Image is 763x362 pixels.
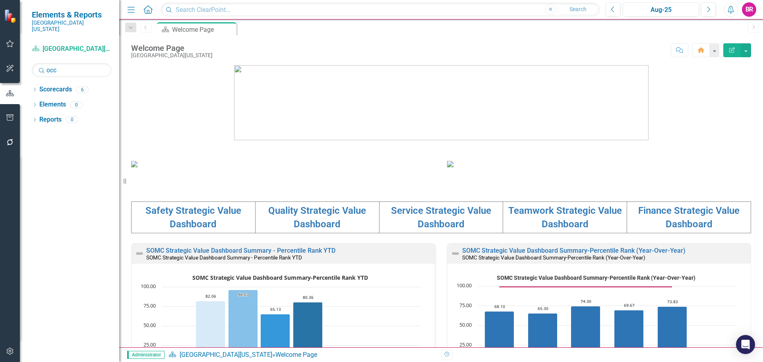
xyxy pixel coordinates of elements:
[39,85,72,94] a: Scorecards
[234,65,649,140] img: download%20somc%20logo%20v2.png
[76,86,89,93] div: 6
[131,161,137,167] img: download%20somc%20mission%20vision.png
[462,254,645,261] small: SOMC Strategic Value Dashboard Summary-Percentile Rank (Year-Over-Year)
[558,4,598,15] button: Search
[146,247,335,254] a: SOMC Strategic Value Dashboard Summary - Percentile Rank YTD
[459,321,472,328] text: 50.00
[626,5,696,15] div: Aug-25
[268,205,366,230] a: Quality Strategic Value Dashboard
[462,247,686,254] a: SOMC Strategic Value Dashboard Summary-Percentile Rank (Year-Over-Year)
[459,341,472,348] text: 25.00
[161,3,600,17] input: Search ClearPoint...
[39,115,62,124] a: Reports
[143,302,156,309] text: 75.00
[638,205,740,230] a: Finance Strategic Value Dashboard
[569,6,587,12] span: Search
[303,294,314,300] text: 80.36
[238,292,249,297] text: 96.03
[141,283,156,290] text: 100.00
[66,116,78,123] div: 0
[447,161,453,167] img: download%20somc%20strategic%20values%20v2.png
[168,350,435,360] div: »
[538,306,548,311] text: 65.30
[451,249,460,258] img: Not Defined
[131,52,213,58] div: [GEOGRAPHIC_DATA][US_STATE]
[494,304,505,309] text: 68.10
[32,45,111,54] a: [GEOGRAPHIC_DATA][US_STATE]
[497,275,695,281] text: SOMC Strategic Value Dashboard Summary-Percentile Rank (Year-Over-Year)
[145,205,241,230] a: Safety Strategic Value Dashboard
[143,341,156,348] text: 25.00
[3,8,18,23] img: ClearPoint Strategy
[275,351,317,358] div: Welcome Page
[205,293,216,299] text: 82.06
[146,254,302,261] small: SOMC Strategic Value Dashboard Summary - Percentile Rank YTD
[131,44,213,52] div: Welcome Page
[32,63,111,77] input: Search Below...
[143,321,156,329] text: 50.00
[624,302,635,308] text: 69.67
[736,335,755,354] div: Open Intercom Messenger
[270,306,281,312] text: 65.13
[667,299,678,304] text: 73.83
[581,298,591,304] text: 74.30
[32,19,111,33] small: [GEOGRAPHIC_DATA][US_STATE]
[623,2,699,17] button: Aug-25
[180,351,272,358] a: [GEOGRAPHIC_DATA][US_STATE]
[172,25,234,35] div: Welcome Page
[70,101,83,108] div: 0
[39,100,66,109] a: Elements
[742,2,756,17] button: BR
[32,10,111,19] span: Elements & Reports
[391,205,491,230] a: Service Strategic Value Dashboard
[508,205,622,230] a: Teamwork Strategic Value Dashboard
[192,274,368,281] text: SOMC Strategic Value Dashboard Summary-Percentile Rank YTD
[127,351,165,359] span: Administrator
[498,285,674,288] g: Goal, series 2 of 3. Line with 6 data points.
[457,282,472,289] text: 100.00
[459,302,472,309] text: 75.00
[135,249,144,258] img: Not Defined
